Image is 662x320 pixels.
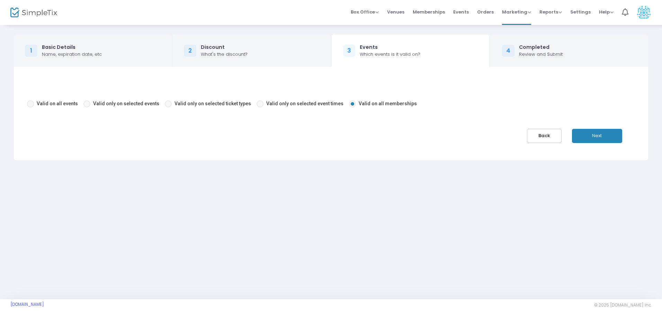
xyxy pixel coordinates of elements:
div: 1 [25,45,37,57]
span: Settings [570,3,591,21]
span: Marketing [502,9,531,15]
span: Valid on all memberships [359,101,417,106]
div: What's the discount? [201,51,248,58]
div: 3 [343,45,356,57]
div: Completed [519,44,563,51]
div: Discount [201,44,248,51]
button: Next [572,129,622,143]
span: Box Office [351,9,379,15]
span: Valid only on selected event times [266,101,343,106]
span: Venues [387,3,404,21]
span: Valid on all events [37,101,78,106]
div: Basic Details [42,44,102,51]
a: [DOMAIN_NAME] [10,302,44,307]
span: Orders [477,3,494,21]
div: Events [360,44,420,51]
span: Help [599,9,614,15]
div: Review and Submit [519,51,563,58]
div: 2 [184,45,196,57]
button: Back [527,129,562,143]
span: Memberships [413,3,445,21]
span: Events [453,3,469,21]
span: © 2025 [DOMAIN_NAME] Inc. [594,302,652,308]
span: Valid only on selected events [93,101,159,106]
div: Name, expiration date, etc [42,51,102,58]
div: Which events is it valid on? [360,51,420,58]
span: Reports [539,9,562,15]
div: 4 [502,45,515,57]
span: Valid only on selected ticket types [175,101,251,106]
